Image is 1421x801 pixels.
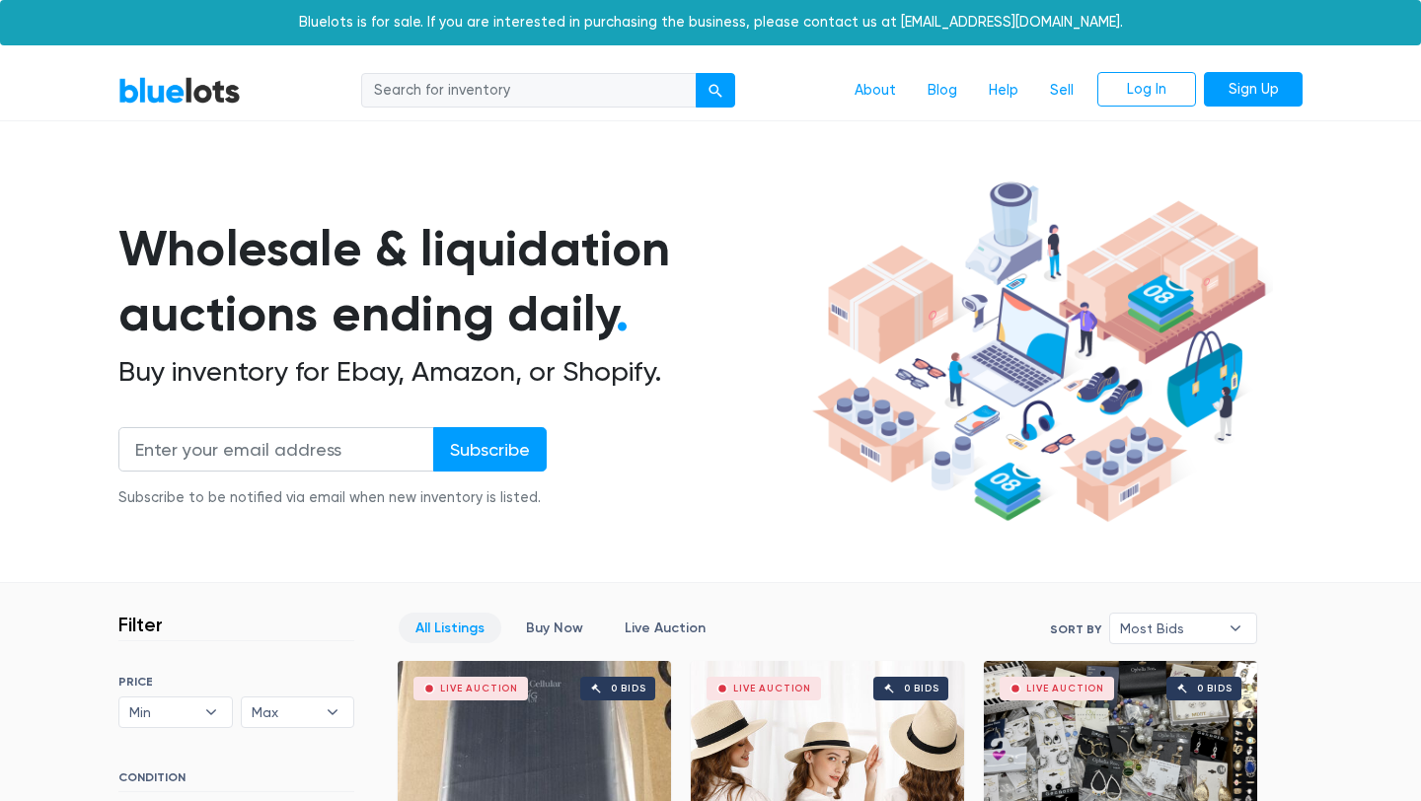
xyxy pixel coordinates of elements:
span: Most Bids [1120,614,1219,643]
h1: Wholesale & liquidation auctions ending daily [118,216,805,347]
div: Live Auction [733,684,811,693]
span: Min [129,697,194,727]
span: Max [252,697,317,727]
img: hero-ee84e7d0318cb26816c560f6b4441b76977f77a177738b4e94f68c95b2b83dbb.png [805,173,1273,532]
label: Sort By [1050,620,1101,638]
a: BlueLots [118,76,241,105]
a: Help [973,72,1034,109]
div: Live Auction [440,684,518,693]
a: Sign Up [1204,72,1303,108]
div: 0 bids [904,684,939,693]
span: . [616,284,629,343]
div: 0 bids [1197,684,1233,693]
h2: Buy inventory for Ebay, Amazon, or Shopify. [118,355,805,389]
div: Subscribe to be notified via email when new inventory is listed. [118,487,547,509]
a: All Listings [399,613,501,643]
a: Blog [912,72,973,109]
a: Log In [1097,72,1196,108]
b: ▾ [312,697,353,727]
h3: Filter [118,613,163,636]
a: Sell [1034,72,1089,109]
input: Search for inventory [361,73,697,109]
a: Live Auction [608,613,722,643]
div: Live Auction [1026,684,1104,693]
input: Enter your email address [118,427,434,472]
b: ▾ [190,697,232,727]
h6: CONDITION [118,770,354,792]
input: Subscribe [433,427,547,472]
h6: PRICE [118,675,354,689]
a: Buy Now [509,613,600,643]
a: About [839,72,912,109]
b: ▾ [1215,614,1256,643]
div: 0 bids [611,684,646,693]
